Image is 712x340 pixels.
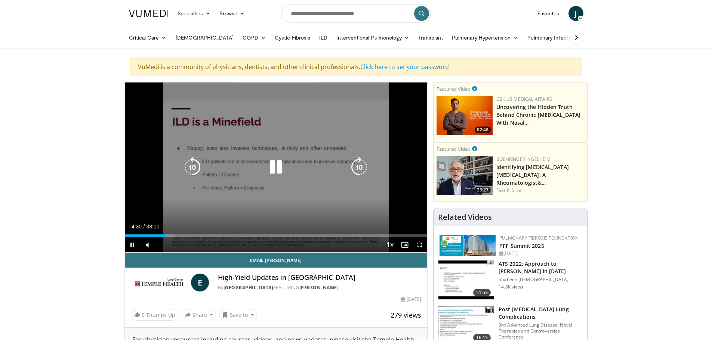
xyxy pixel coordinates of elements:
[124,30,171,45] a: Critical Care
[315,30,332,45] a: ILD
[438,213,492,222] h4: Related Videos
[438,261,494,299] img: 5903cf87-07ec-4ec6-b228-01333f75c79d.150x105_q85_crop-smart_upscale.jpg
[382,237,397,252] button: Playback Rate
[281,4,431,22] input: Search topics, interventions
[131,309,179,321] a: 6 Thumbs Up
[132,224,142,230] span: 4:30
[568,6,583,21] a: J
[499,322,583,340] p: 3rd Advanced Lung Disease: Novel Therapies and Controversies Conference
[496,187,584,194] div: Feat.
[360,63,449,71] a: Click here to set your password
[414,30,447,45] a: Transplant
[499,260,583,275] h3: ATS 2022: Approach to [PERSON_NAME] in [DATE]
[142,311,145,318] span: 6
[238,30,270,45] a: COPD
[173,6,215,21] a: Specialties
[129,10,169,17] img: VuMedi Logo
[391,311,421,319] span: 279 views
[507,187,524,193] a: R. Silver
[437,146,471,152] small: Featured Video
[437,156,493,195] img: dcc7dc38-d620-4042-88f3-56bf6082e623.png.150x105_q85_crop-smart_upscale.png
[401,296,421,303] div: [DATE]
[171,30,238,45] a: [DEMOGRAPHIC_DATA]
[499,277,583,283] p: Shaheen [DEMOGRAPHIC_DATA]
[144,224,145,230] span: /
[496,103,580,126] a: Uncovering the Hidden Truth Behind Chronic [MEDICAL_DATA] With Nasal…
[146,224,159,230] span: 33:10
[440,235,496,256] img: 84d5d865-2f25-481a-859d-520685329e32.png.150x105_q85_autocrop_double_scale_upscale_version-0.2.png
[499,306,583,321] h3: Post [MEDICAL_DATA] Lung Complications
[125,237,140,252] button: Pause
[496,163,569,186] a: Identifying [MEDICAL_DATA] [MEDICAL_DATA]: A Rheumatologist&…
[270,30,315,45] a: Cystic Fibrosis
[437,85,471,92] small: Featured Video
[475,127,491,133] span: 02:48
[437,96,493,135] img: d04c7a51-d4f2-46f9-936f-c139d13e7fbe.png.150x105_q85_crop-smart_upscale.png
[218,284,421,291] div: By FEATURING
[332,30,414,45] a: Interventional Pulmonology
[299,284,339,291] a: [PERSON_NAME]
[224,284,274,291] a: [GEOGRAPHIC_DATA]
[496,156,551,162] a: Boehringer Ingelheim
[499,235,579,241] a: Pulmonary Fibrosis Foundation
[437,96,493,135] a: 02:48
[191,274,209,291] a: E
[438,260,583,300] a: 51:53 ATS 2022: Approach to [PERSON_NAME] in [DATE] Shaheen [DEMOGRAPHIC_DATA] 14.8K views
[475,187,491,193] span: 23:27
[125,253,428,268] a: Email [PERSON_NAME]
[523,30,588,45] a: Pulmonary Infection
[219,309,257,321] button: Save to
[496,96,552,102] a: GSK US Medical Affairs
[447,30,523,45] a: Pulmonary Hypertension
[215,6,249,21] a: Browse
[533,6,564,21] a: Favorites
[125,234,428,237] div: Progress Bar
[182,309,216,321] button: Share
[125,82,428,253] video-js: Video Player
[499,250,581,257] div: [DATE]
[412,237,427,252] button: Fullscreen
[218,274,421,282] h4: High-Yield Updates in [GEOGRAPHIC_DATA]
[499,242,544,249] a: PFF Summit 2025
[473,289,491,296] span: 51:53
[499,284,523,290] p: 14.8K views
[131,274,188,291] img: Temple Lung Center
[437,156,493,195] a: 23:27
[397,237,412,252] button: Enable picture-in-picture mode
[130,57,582,76] div: VuMedi is a community of physicians, dentists, and other clinical professionals.
[140,237,155,252] button: Mute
